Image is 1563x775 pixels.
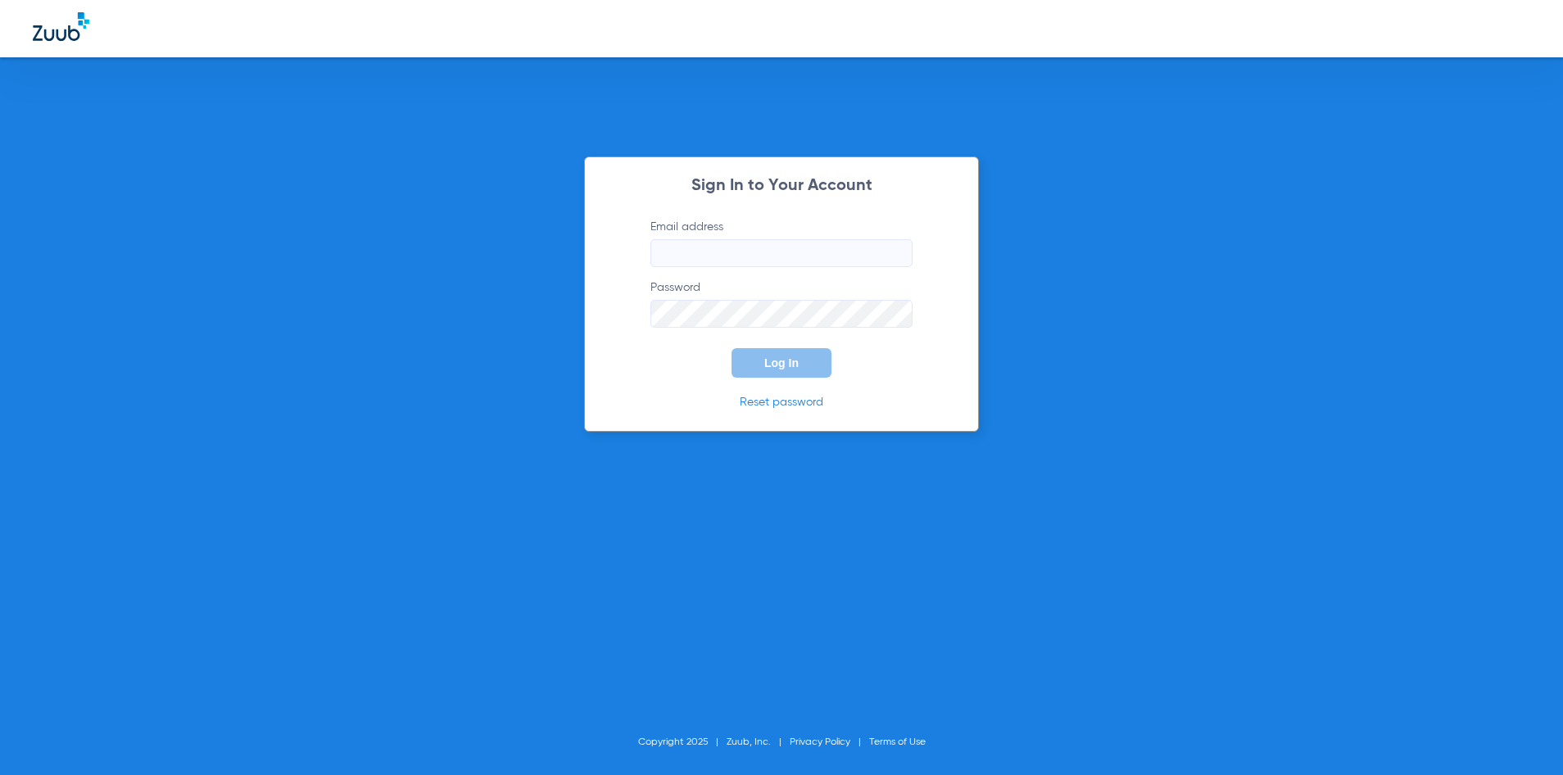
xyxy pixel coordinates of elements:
[638,734,727,750] li: Copyright 2025
[33,12,89,41] img: Zuub Logo
[727,734,790,750] li: Zuub, Inc.
[740,397,823,408] a: Reset password
[732,348,831,378] button: Log In
[869,737,926,747] a: Terms of Use
[650,300,913,328] input: Password
[626,178,937,194] h2: Sign In to Your Account
[650,279,913,328] label: Password
[764,356,799,369] span: Log In
[650,239,913,267] input: Email address
[1481,696,1563,775] iframe: Chat Widget
[790,737,850,747] a: Privacy Policy
[650,219,913,267] label: Email address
